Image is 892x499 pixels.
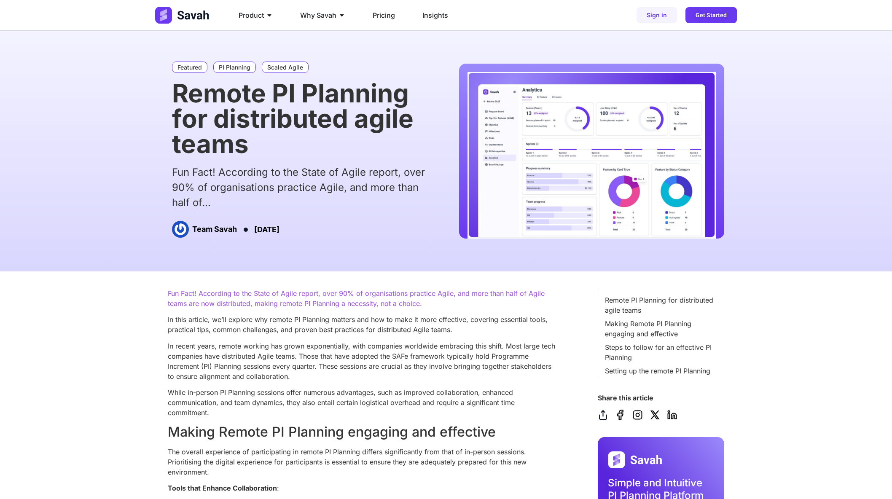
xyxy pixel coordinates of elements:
[422,10,448,20] a: Insights
[172,165,428,210] div: Fun Fact! According to the State of Agile report, over 90% of organisations practice Agile, and m...
[168,447,556,477] p: The overall experience of participating in remote PI Planning differs significantly from that of ...
[254,225,279,234] time: [DATE]
[168,483,556,493] p: :
[168,341,556,381] p: In recent years, remote working has grown exponentially, with companies worldwide embracing this ...
[168,289,545,308] mark: Fun Fact! According to the State of Agile report, over 90% of organisations practice Agile, and m...
[232,7,528,24] nav: Menu
[685,7,737,23] a: Get Started
[605,366,717,386] a: Setting up the remote PI Planning agenda
[605,342,717,362] a: Steps to follow for an effective PI Planning
[172,221,189,238] img: Picture of Team Savah
[300,10,336,20] span: Why Savah
[168,484,277,492] strong: Tools that Enhance Collaboration
[696,12,727,18] span: Get Started
[168,424,556,440] h2: Making Remote PI Planning engaging and effective
[168,314,556,335] p: In this article, we’ll explore why remote PI Planning matters and how to make it more effective, ...
[262,62,309,73] a: Scaled Agile
[605,319,717,339] a: Making Remote PI Planning engaging and effective
[239,10,264,20] span: Product
[168,387,556,418] p: While in-person PI Planning sessions offer numerous advantages, such as improved collaboration, e...
[232,7,528,24] div: Menu Toggle
[373,10,395,20] a: Pricing
[213,62,256,73] a: PI Planning
[605,295,717,315] a: Remote PI Planning for distributed agile teams
[637,7,677,23] a: Sign in
[598,394,724,401] h4: Share this article
[192,225,237,234] h3: Team Savah
[647,12,667,18] span: Sign in
[172,80,428,156] h1: Remote PI Planning for distributed agile teams
[172,62,207,73] a: Featured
